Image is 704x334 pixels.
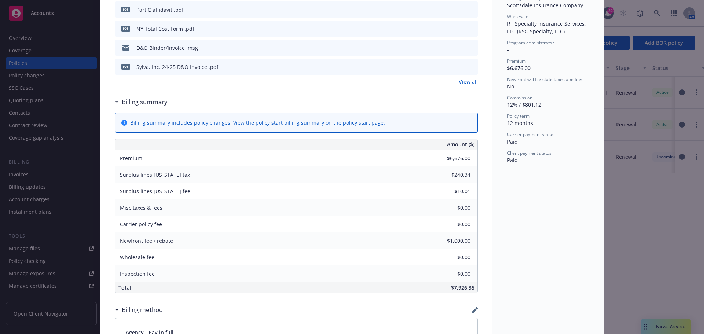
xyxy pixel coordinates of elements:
input: 0.00 [427,186,475,197]
span: Premium [120,155,142,162]
span: Carrier payment status [507,131,554,137]
span: Newfront fee / rebate [120,237,173,244]
button: preview file [468,25,475,33]
span: RT Specialty Insurance Services, LLC (RSG Specialty, LLC) [507,20,587,35]
button: download file [456,25,462,33]
a: policy start page [343,119,384,126]
span: Policy term [507,113,530,119]
span: Wholesaler [507,14,530,20]
span: pdf [121,64,130,69]
span: Misc taxes & fees [120,204,162,211]
span: Scottsdale Insurance Company [507,2,583,9]
input: 0.00 [427,235,475,246]
span: Carrier policy fee [120,221,162,228]
span: Inspection fee [120,270,155,277]
input: 0.00 [427,153,475,164]
h3: Billing summary [122,97,168,107]
input: 0.00 [427,202,475,213]
div: Billing summary [115,97,168,107]
input: 0.00 [427,219,475,230]
div: Billing method [115,305,163,315]
span: Newfront will file state taxes and fees [507,76,583,82]
div: Part C affidavit .pdf [136,6,184,14]
div: NY Total Cost Form .pdf [136,25,194,33]
span: No [507,83,514,90]
span: Program administrator [507,40,554,46]
span: Wholesale fee [120,254,154,261]
span: 12% / $801.12 [507,101,541,108]
span: Paid [507,138,518,145]
h3: Billing method [122,305,163,315]
div: D&O Binder/invoice .msg [136,44,198,52]
button: download file [456,63,462,71]
span: pdf [121,7,130,12]
button: download file [456,6,462,14]
button: preview file [468,63,475,71]
input: 0.00 [427,252,475,263]
button: download file [456,44,462,52]
button: preview file [468,6,475,14]
span: Client payment status [507,150,551,156]
div: Sylva, Inc. 24-25 D&O Invoice .pdf [136,63,219,71]
span: 12 months [507,120,533,126]
span: Commission [507,95,532,101]
span: Premium [507,58,526,64]
a: View all [459,78,478,85]
span: Paid [507,157,518,164]
span: Total [118,284,131,291]
span: $7,926.35 [451,284,474,291]
span: $6,676.00 [507,65,531,71]
button: preview file [468,44,475,52]
span: - [507,46,509,53]
input: 0.00 [427,169,475,180]
span: pdf [121,26,130,31]
span: Surplus lines [US_STATE] tax [120,171,190,178]
span: Amount ($) [447,140,474,148]
input: 0.00 [427,268,475,279]
span: Surplus lines [US_STATE] fee [120,188,190,195]
div: Billing summary includes policy changes. View the policy start billing summary on the . [130,119,385,126]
